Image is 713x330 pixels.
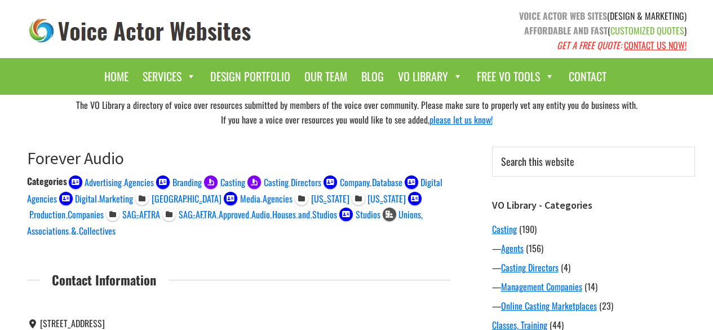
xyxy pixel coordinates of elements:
[29,208,104,221] span: Production Companies
[492,261,695,274] div: —
[501,261,559,274] a: Casting Directors
[19,95,695,130] div: The VO Library a directory of voice over resources submitted by members of the voice over communi...
[492,299,695,313] div: —
[156,174,202,188] a: Branding
[27,206,423,236] a: Unions, Associations & Collectives
[471,64,560,89] a: Free VO Tools
[492,199,695,212] h3: VO Library - Categories
[340,175,402,189] span: Company Database
[179,208,337,221] span: SAG-AFTRA Approved Audio Houses and Studios
[39,270,169,290] span: Contact Information
[563,64,612,89] a: Contact
[27,174,67,188] div: Categories
[172,175,202,189] span: Branding
[135,190,222,204] a: [GEOGRAPHIC_DATA]
[137,64,202,89] a: Services
[492,147,695,177] input: Search this website
[162,206,337,220] a: SAG-AFTRA Approved Audio Houses and Studios
[299,64,353,89] a: Our Team
[561,261,570,274] span: (4)
[152,192,222,205] span: [GEOGRAPHIC_DATA]
[339,206,380,220] a: Studios
[492,280,695,293] div: —
[501,241,524,255] a: Agents
[205,64,296,89] a: Design Portfolio
[27,208,423,237] span: Unions, Associations & Collectives
[392,64,468,89] a: VO Library
[99,64,134,89] a: Home
[599,299,613,313] span: (23)
[584,280,597,293] span: (14)
[85,175,154,189] span: Advertising Agencies
[356,208,380,221] span: Studios
[610,24,684,37] span: CUSTOMIZED QUOTES
[501,299,597,313] a: Online Casting Marketplaces
[27,16,254,46] img: voice_actor_websites_logo
[220,175,245,189] span: Casting
[356,64,389,89] a: Blog
[224,190,293,204] a: Media Agencies
[27,175,443,205] span: Digital Agencies
[240,192,293,205] span: Media Agencies
[40,316,105,330] span: [STREET_ADDRESS]
[365,8,687,52] p: (DESIGN & MARKETING) ( )
[492,222,517,236] a: Casting
[624,38,687,52] a: CONTACT US NOW!
[27,148,450,168] h1: Forever Audio
[519,222,537,236] span: (190)
[295,190,349,204] a: [US_STATE]
[247,174,321,188] a: Casting Directors
[557,38,622,52] em: GET A FREE QUOTE:
[324,174,402,188] a: Company Database
[59,190,134,204] a: Digital Marketing
[204,174,245,188] a: Casting
[264,175,321,189] span: Casting Directors
[106,206,160,220] a: SAG-AFTRA
[492,241,695,255] div: —
[27,174,443,204] a: Digital Agencies
[519,9,607,23] strong: VOICE ACTOR WEB SITES
[524,24,608,37] strong: AFFORDABLE AND FAST
[75,192,133,205] span: Digital Marketing
[501,280,582,293] a: Management Companies
[429,113,493,126] a: please let us know!
[367,192,406,205] span: [US_STATE]
[311,192,349,205] span: [US_STATE]
[526,241,543,255] span: (156)
[69,174,154,188] a: Advertising Agencies
[122,208,160,221] span: SAG-AFTRA
[27,190,422,219] a: Production Companies
[352,190,406,204] a: [US_STATE]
